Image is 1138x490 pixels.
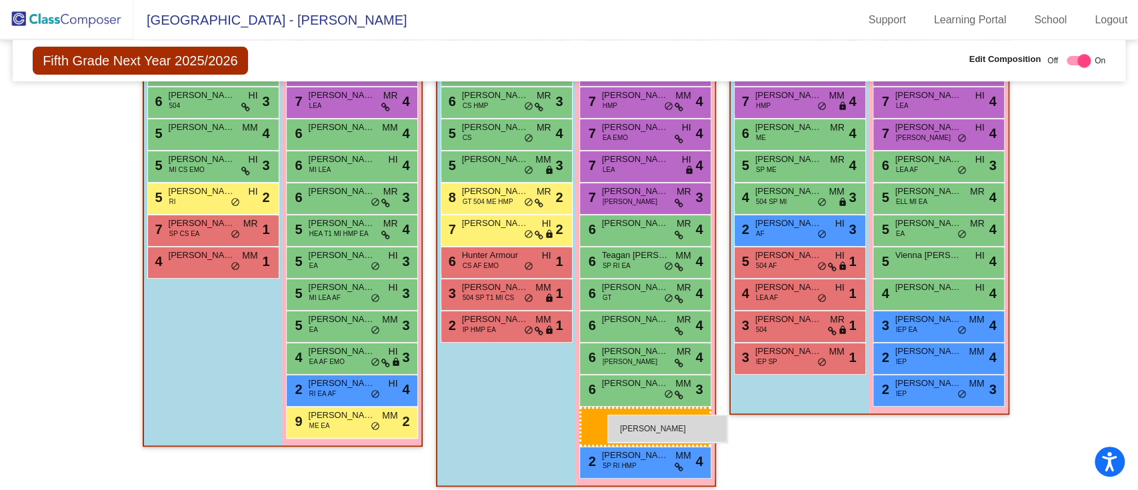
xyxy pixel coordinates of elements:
span: 2 [879,382,889,397]
span: ELL MI EA [896,197,927,207]
span: do_not_disturb_alt [957,229,967,240]
span: 7 [585,94,596,109]
span: do_not_disturb_alt [664,101,673,112]
span: GT 504 ME HMP [463,197,513,207]
span: 7 [585,190,596,205]
span: LEA [309,101,322,111]
span: lock [391,357,401,368]
span: do_not_disturb_alt [524,133,533,144]
span: MR [383,185,398,199]
span: ME [756,133,766,143]
span: HI [249,153,258,167]
span: lock [838,101,847,112]
span: [PERSON_NAME] [462,153,529,166]
span: MM [382,121,397,135]
span: HI [389,249,398,263]
span: On [1095,55,1105,67]
span: MR [537,185,551,199]
a: School [1023,9,1077,31]
span: 4 [555,123,563,143]
span: [PERSON_NAME] [755,249,822,262]
span: RI [169,197,176,207]
span: do_not_disturb_alt [957,133,967,144]
span: [PERSON_NAME] [895,153,962,166]
span: 4 [879,286,889,301]
span: HI [975,153,985,167]
span: 504 AF [756,261,777,271]
span: 4 [989,315,996,335]
span: 4 [989,219,996,239]
span: EA EMO [603,133,628,143]
span: 5 [879,222,889,237]
span: [PERSON_NAME] [169,249,235,262]
span: 4 [989,283,996,303]
span: MR [677,185,691,199]
span: 5 [292,222,303,237]
span: GT [603,293,612,303]
span: MM [242,121,257,135]
span: [PERSON_NAME] [309,89,375,102]
span: 4 [739,190,749,205]
span: 4 [739,286,749,301]
span: [PERSON_NAME] [895,377,962,390]
span: EA [309,261,318,271]
span: [GEOGRAPHIC_DATA] - [PERSON_NAME] [133,9,407,31]
span: SP RI EA [603,261,631,271]
span: 7 [585,126,596,141]
span: 6 [585,382,596,397]
span: 4 [402,155,409,175]
span: MM [675,249,691,263]
span: 6 [585,286,596,301]
span: [PERSON_NAME] [602,313,669,326]
span: MM [675,89,691,103]
span: 7 [739,94,749,109]
span: do_not_disturb_alt [524,101,533,112]
span: 5 [292,318,303,333]
span: 2 [445,318,456,333]
span: 4 [695,155,703,175]
span: HI [835,249,845,263]
span: MM [535,313,551,327]
span: 7 [292,94,303,109]
span: 4 [262,123,269,143]
span: [PERSON_NAME] [895,121,962,134]
span: 2 [292,382,303,397]
span: MR [970,217,985,231]
span: 6 [292,158,303,173]
span: do_not_disturb_alt [524,229,533,240]
span: lock [838,261,847,272]
span: HI [975,121,985,135]
span: 504 SP MI [756,197,787,207]
span: 2 [262,187,269,207]
span: EA AF EMO [309,357,345,367]
span: [PERSON_NAME] [602,121,669,134]
span: [PERSON_NAME] [602,281,669,294]
span: MM [969,345,984,359]
span: 1 [849,283,856,303]
span: LEA [896,101,909,111]
span: HMP [756,101,771,111]
span: [PERSON_NAME] [309,281,375,294]
span: MR [677,313,691,327]
span: [PERSON_NAME] [462,281,529,294]
span: 1 [262,219,269,239]
span: 5 [152,158,163,173]
span: 5 [292,254,303,269]
span: HMP [603,101,617,111]
span: 3 [695,379,703,399]
span: 1 [849,315,856,335]
span: 4 [402,123,409,143]
span: do_not_disturb_alt [664,293,673,304]
span: 2 [555,187,563,207]
span: [PERSON_NAME] [755,153,822,166]
span: [PERSON_NAME] [602,345,669,358]
span: [PERSON_NAME] [602,185,669,198]
span: 2 [555,219,563,239]
span: MM [535,153,551,167]
span: [PERSON_NAME] [462,313,529,326]
span: [PERSON_NAME] [895,345,962,358]
span: 4 [402,379,409,399]
span: [PERSON_NAME] [169,121,235,134]
span: 1 [555,283,563,303]
span: 7 [445,222,456,237]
